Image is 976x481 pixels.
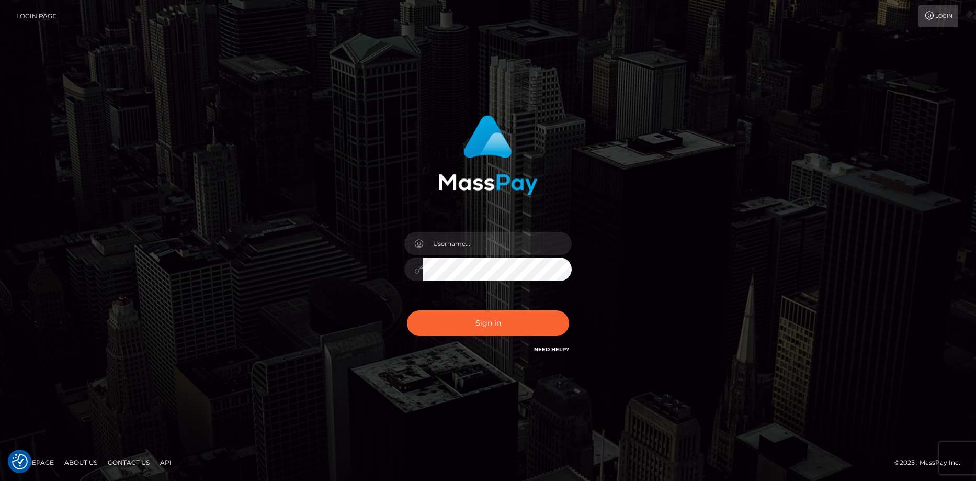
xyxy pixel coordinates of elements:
[534,346,569,353] a: Need Help?
[407,310,569,336] button: Sign in
[12,454,58,471] a: Homepage
[894,457,968,468] div: © 2025 , MassPay Inc.
[12,454,28,469] button: Consent Preferences
[918,5,958,27] a: Login
[60,454,101,471] a: About Us
[12,454,28,469] img: Revisit consent button
[156,454,176,471] a: API
[104,454,154,471] a: Contact Us
[438,115,538,195] img: MassPay Login
[16,5,56,27] a: Login Page
[423,232,572,255] input: Username...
